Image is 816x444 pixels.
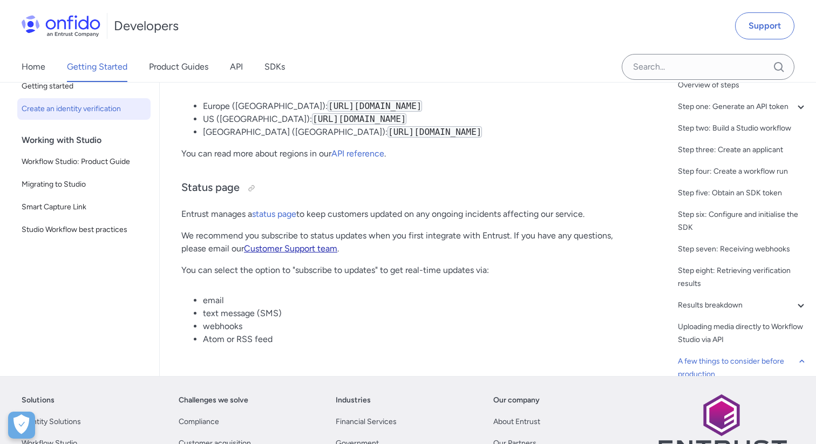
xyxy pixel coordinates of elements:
a: Step four: Create a workflow run [678,165,807,178]
li: Atom or RSS feed [203,333,633,346]
p: You can select the option to "subscribe to updates" to get real-time updates via: [181,264,633,277]
button: Open Preferences [8,412,35,439]
a: Uploading media directly to Workflow Studio via API [678,320,807,346]
a: Support [735,12,794,39]
a: Financial Services [336,415,397,428]
span: Migrating to Studio [22,178,146,191]
li: email [203,294,633,307]
a: Our company [493,394,540,407]
a: About Entrust [493,415,540,428]
span: Create an identity verification [22,103,146,115]
span: Getting started [22,80,146,93]
code: [URL][DOMAIN_NAME] [312,113,406,125]
a: Step eight: Retrieving verification results [678,264,807,290]
a: Create an identity verification [17,98,151,120]
a: Home [22,52,45,82]
code: [URL][DOMAIN_NAME] [328,100,422,112]
div: Cookie Preferences [8,412,35,439]
a: SDKs [264,52,285,82]
img: Onfido Logo [22,15,100,37]
li: [GEOGRAPHIC_DATA] ([GEOGRAPHIC_DATA]): [203,126,633,139]
a: Product Guides [149,52,208,82]
a: Overview of steps [678,79,807,92]
a: API [230,52,243,82]
a: Getting Started [67,52,127,82]
a: Step three: Create an applicant [678,144,807,156]
a: Studio Workflow best practices [17,219,151,241]
a: API reference [331,148,384,159]
p: You can read more about regions in our . [181,147,633,160]
a: status page [252,209,296,219]
a: Workflow Studio: Product Guide [17,151,151,173]
a: Challenges we solve [179,394,248,407]
a: Getting started [17,76,151,97]
li: US ([GEOGRAPHIC_DATA]): [203,113,633,126]
a: Compliance [179,415,219,428]
a: Identity Solutions [22,415,81,428]
a: Step five: Obtain an SDK token [678,187,807,200]
h3: Status page [181,180,633,197]
span: Studio Workflow best practices [22,223,146,236]
h1: Developers [114,17,179,35]
a: Results breakdown [678,299,807,312]
li: webhooks [203,320,633,333]
a: Industries [336,394,371,407]
p: Entrust manages a to keep customers updated on any ongoing incidents affecting our service. [181,208,633,221]
a: Smart Capture Link [17,196,151,218]
a: Solutions [22,394,55,407]
li: text message (SMS) [203,307,633,320]
a: Step one: Generate an API token [678,100,807,113]
a: Step seven: Receiving webhooks [678,243,807,256]
code: [URL][DOMAIN_NAME] [387,126,482,138]
a: Migrating to Studio [17,174,151,195]
p: We recommend you subscribe to status updates when you first integrate with Entrust. If you have a... [181,229,633,255]
span: Smart Capture Link [22,201,146,214]
a: Step two: Build a Studio workflow [678,122,807,135]
div: Working with Studio [22,129,155,151]
input: Onfido search input field [622,54,794,80]
a: Customer Support team [244,243,337,254]
li: Europe ([GEOGRAPHIC_DATA]): [203,100,633,113]
a: A few things to consider before production [678,355,807,381]
span: Workflow Studio: Product Guide [22,155,146,168]
a: Step six: Configure and initialise the SDK [678,208,807,234]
